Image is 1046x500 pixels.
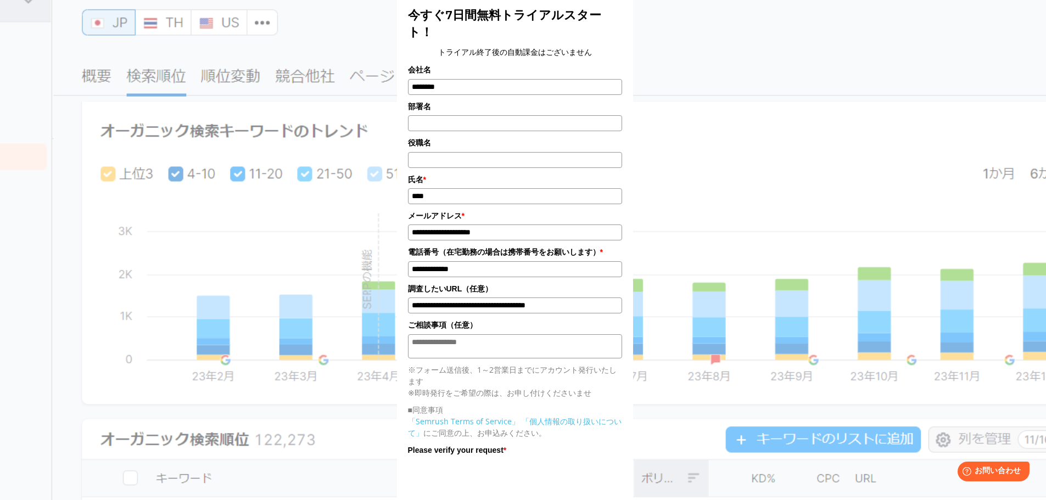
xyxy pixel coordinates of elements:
label: 役職名 [408,137,622,149]
label: 氏名 [408,173,622,186]
a: 「個人情報の取り扱いについて」 [408,416,622,438]
a: 「Semrush Terms of Service」 [408,416,519,426]
h2: 今すぐ7日間無料トライアルスタート！ [408,7,622,41]
p: ※フォーム送信後、1～2営業日までにアカウント発行いたします ※即時発行をご希望の際は、お申し付けくださいませ [408,364,622,398]
label: メールアドレス [408,210,622,222]
label: Please verify your request [408,444,622,456]
iframe: Help widget launcher [948,457,1034,488]
label: 電話番号（在宅勤務の場合は携帯番号をお願いします） [408,246,622,258]
label: 調査したいURL（任意） [408,283,622,295]
p: にご同意の上、お申込みください。 [408,415,622,439]
label: ご相談事項（任意） [408,319,622,331]
label: 部署名 [408,100,622,113]
center: トライアル終了後の自動課金はございません [408,46,622,58]
p: ■同意事項 [408,404,622,415]
label: 会社名 [408,64,622,76]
